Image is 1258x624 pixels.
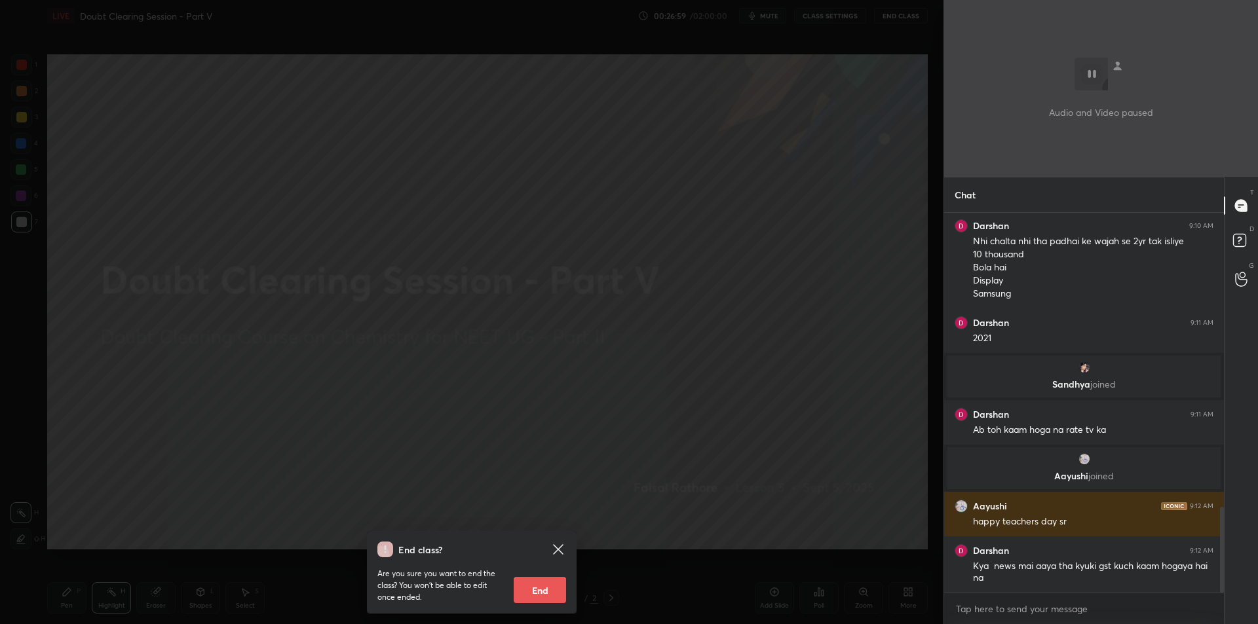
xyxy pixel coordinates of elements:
[973,261,1213,274] div: Bola hai
[973,235,1213,248] div: Nhi chalta nhi tha padhai ke wajah se 2yr tak isliye
[514,577,566,603] button: End
[1249,224,1254,234] p: D
[973,220,1009,232] h6: Darshan
[944,213,1224,593] div: grid
[973,287,1213,301] div: Samsung
[973,274,1213,287] div: Display
[377,568,503,603] p: Are you sure you want to end the class? You won’t be able to edit once ended.
[1078,361,1091,374] img: 085bd21922ea4424b33eb54cb4e3aef1.jpg
[1049,105,1153,119] p: Audio and Video paused
[955,500,968,513] img: f489e88b83a74f9da2c2d2e2cf89f259.jpg
[1088,469,1114,482] span: joined
[973,424,1213,437] div: Ab toh kaam hoga na rate tv ka
[973,248,1213,261] div: 10 thousand
[973,409,1009,420] h6: Darshan
[1190,547,1213,555] div: 9:12 AM
[1191,411,1213,418] div: 9:11 AM
[1249,261,1254,270] p: G
[973,332,1213,345] div: 2021
[955,471,1213,481] p: Aayushi
[398,543,442,557] h4: End class?
[973,500,1007,512] h6: Aayushi
[955,544,968,557] img: 8e87802cbeb04179801a0e1a9fd22c12.jpg
[1090,378,1116,390] span: joined
[973,515,1213,528] div: happy teachers day sr
[973,545,1009,557] h6: Darshan
[973,317,1009,329] h6: Darshan
[1161,502,1187,510] img: iconic-dark.1390631f.png
[1189,222,1213,230] div: 9:10 AM
[973,560,1213,585] div: Kya news mai aaya tha kyuki gst kuch kaam hogaya hai na
[1191,319,1213,327] div: 9:11 AM
[1078,452,1091,466] img: f489e88b83a74f9da2c2d2e2cf89f259.jpg
[1190,502,1213,510] div: 9:12 AM
[955,219,968,232] img: 8e87802cbeb04179801a0e1a9fd22c12.jpg
[955,379,1213,390] p: Sandhya
[944,177,986,212] p: Chat
[955,408,968,421] img: 8e87802cbeb04179801a0e1a9fd22c12.jpg
[955,316,968,329] img: 8e87802cbeb04179801a0e1a9fd22c12.jpg
[1250,187,1254,197] p: T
